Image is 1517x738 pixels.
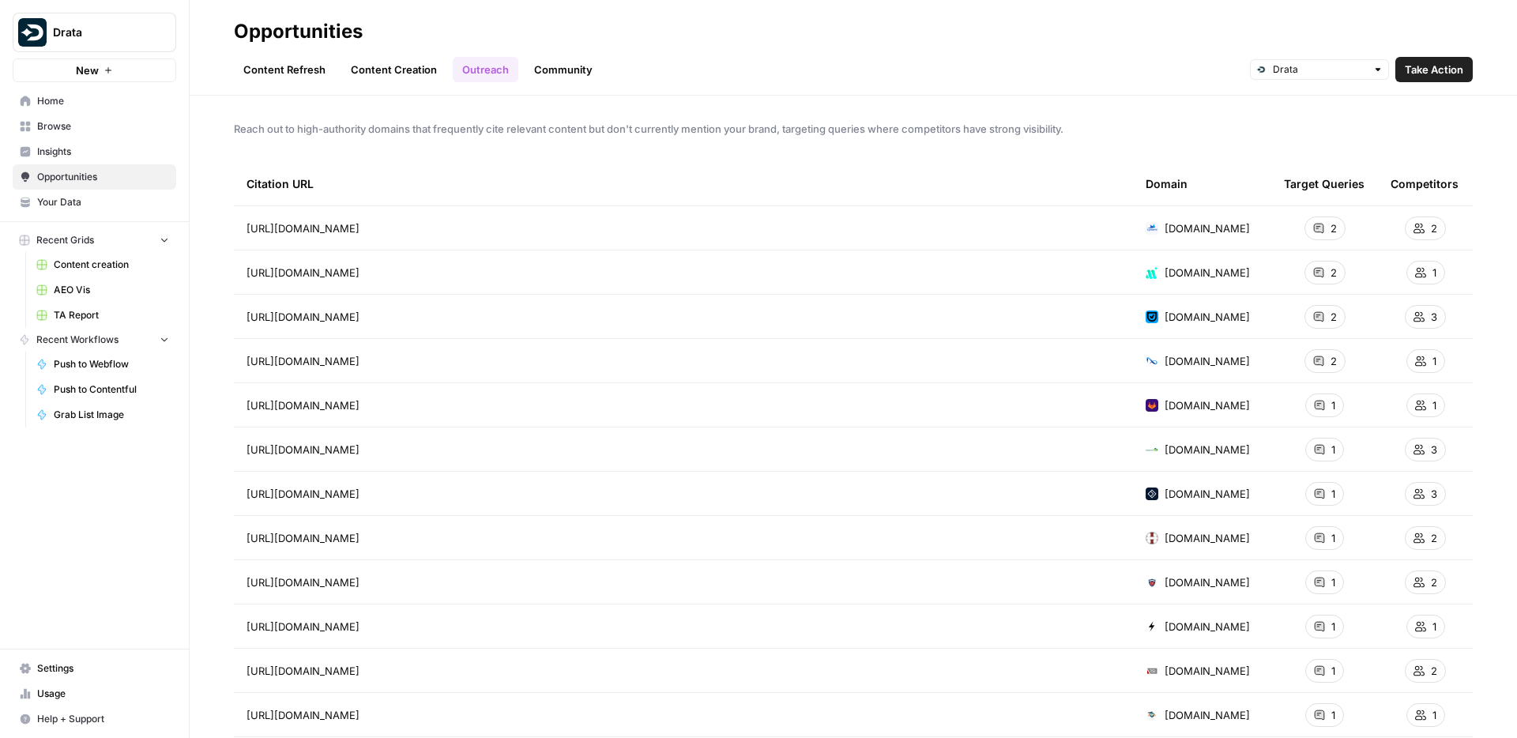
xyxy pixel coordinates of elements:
span: 2 [1331,353,1337,369]
a: Content Creation [341,57,446,82]
span: Push to Contentful [54,382,169,397]
span: 1 [1432,707,1436,723]
div: Competitors [1391,162,1459,205]
button: Recent Grids [13,228,176,252]
img: domains-13017.jpg [1146,266,1158,279]
span: Push to Webflow [54,357,169,371]
button: Help + Support [13,706,176,732]
span: 1 [1331,574,1335,590]
img: domains-7884.jpg [1146,532,1158,544]
div: Target Queries [1284,162,1365,205]
img: domains-264303.jpg [1146,222,1158,235]
img: domains-7613.jpg [1146,665,1158,677]
span: [URL][DOMAIN_NAME] [247,574,359,590]
span: Insights [37,145,169,159]
span: 2 [1431,530,1437,546]
span: Your Data [37,195,169,209]
span: [DOMAIN_NAME] [1165,530,1250,546]
img: domains-80493.jpg [1146,709,1158,721]
a: Outreach [453,57,518,82]
span: 1 [1331,442,1335,457]
span: Browse [37,119,169,134]
a: Settings [13,656,176,681]
span: Drata [53,24,149,40]
a: Your Data [13,190,176,215]
span: 1 [1331,707,1335,723]
span: [DOMAIN_NAME] [1165,663,1250,679]
span: Settings [37,661,169,676]
img: Drata Logo [18,18,47,47]
span: 1 [1331,397,1335,413]
span: 1 [1432,265,1436,281]
span: 1 [1432,397,1436,413]
span: Take Action [1405,62,1463,77]
span: 1 [1331,486,1335,502]
span: AEO Vis [54,283,169,297]
span: Grab List Image [54,408,169,422]
span: [URL][DOMAIN_NAME] [247,707,359,723]
span: [DOMAIN_NAME] [1165,619,1250,634]
span: [DOMAIN_NAME] [1165,707,1250,723]
div: Domain [1146,162,1188,205]
span: Home [37,94,169,108]
span: [URL][DOMAIN_NAME] [247,530,359,546]
span: 2 [1331,220,1337,236]
span: 3 [1431,442,1437,457]
a: AEO Vis [29,277,176,303]
span: Recent Workflows [36,333,119,347]
a: Grab List Image [29,402,176,427]
a: TA Report [29,303,176,328]
span: [URL][DOMAIN_NAME] [247,309,359,325]
a: Push to Webflow [29,352,176,377]
span: 2 [1431,663,1437,679]
img: domains-264538.jpg [1146,488,1158,500]
img: domains-1750540.jpg [1146,443,1158,456]
span: 1 [1432,353,1436,369]
button: Take Action [1395,57,1473,82]
span: 1 [1432,619,1436,634]
span: [DOMAIN_NAME] [1165,309,1250,325]
span: Opportunities [37,170,169,184]
span: 2 [1431,574,1437,590]
a: Opportunities [13,164,176,190]
a: Browse [13,114,176,139]
img: domains-6633.jpg [1146,355,1158,367]
a: Usage [13,681,176,706]
a: Insights [13,139,176,164]
span: [DOMAIN_NAME] [1165,353,1250,369]
button: Recent Workflows [13,328,176,352]
span: 3 [1431,309,1437,325]
span: 3 [1431,486,1437,502]
span: [URL][DOMAIN_NAME] [247,442,359,457]
img: domains-161736.jpg [1146,399,1158,412]
span: [DOMAIN_NAME] [1165,220,1250,236]
span: [URL][DOMAIN_NAME] [247,265,359,281]
span: 2 [1431,220,1437,236]
a: Community [525,57,602,82]
a: Content Refresh [234,57,335,82]
span: 2 [1331,265,1337,281]
span: [URL][DOMAIN_NAME] [247,486,359,502]
span: 1 [1331,530,1335,546]
div: Opportunities [234,19,363,44]
span: [URL][DOMAIN_NAME] [247,397,359,413]
img: domains-34956.jpg [1146,620,1158,633]
div: Citation URL [247,162,1120,205]
img: domains-12359.jpg [1146,311,1158,323]
span: Usage [37,687,169,701]
button: Workspace: Drata [13,13,176,52]
span: 1 [1331,619,1335,634]
span: Content creation [54,258,169,272]
span: TA Report [54,308,169,322]
a: Push to Contentful [29,377,176,402]
span: [DOMAIN_NAME] [1165,442,1250,457]
span: [DOMAIN_NAME] [1165,486,1250,502]
span: [URL][DOMAIN_NAME] [247,663,359,679]
span: Reach out to high-authority domains that frequently cite relevant content but don't currently men... [234,121,1473,137]
a: Home [13,88,176,114]
span: 1 [1331,663,1335,679]
span: [URL][DOMAIN_NAME] [247,220,359,236]
img: domains-80747.jpg [1146,576,1158,589]
span: 2 [1331,309,1337,325]
button: New [13,58,176,82]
